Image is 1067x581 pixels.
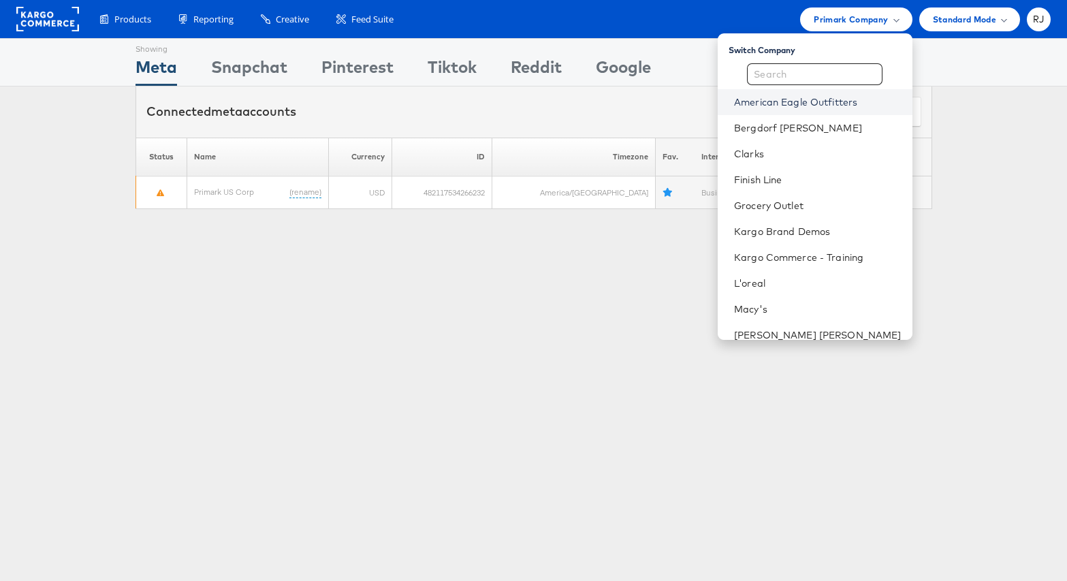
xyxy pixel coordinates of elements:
[814,12,888,27] span: Primark Company
[276,13,309,26] span: Creative
[328,138,392,176] th: Currency
[351,13,394,26] span: Feed Suite
[136,55,177,86] div: Meta
[114,13,151,26] span: Products
[747,63,882,85] input: Search
[734,251,902,264] a: Kargo Commerce - Training
[289,187,321,198] a: (rename)
[511,55,562,86] div: Reddit
[734,277,902,290] a: L'oreal
[187,138,328,176] th: Name
[734,225,902,238] a: Kargo Brand Demos
[328,176,392,209] td: USD
[146,103,296,121] div: Connected accounts
[734,199,902,213] a: Grocery Outlet
[428,55,477,86] div: Tiktok
[211,55,287,86] div: Snapchat
[321,55,394,86] div: Pinterest
[1033,15,1045,24] span: RJ
[596,55,651,86] div: Google
[136,138,187,176] th: Status
[136,39,177,55] div: Showing
[392,138,492,176] th: ID
[734,173,902,187] a: Finish Line
[392,176,492,209] td: 482117534266232
[492,176,655,209] td: America/[GEOGRAPHIC_DATA]
[211,104,242,119] span: meta
[734,328,902,342] a: [PERSON_NAME] [PERSON_NAME]
[734,147,902,161] a: Clarks
[734,302,902,316] a: Macy's
[492,138,655,176] th: Timezone
[194,187,254,197] a: Primark US Corp
[729,39,912,56] div: Switch Company
[933,12,996,27] span: Standard Mode
[734,95,902,109] a: American Eagle Outfitters
[734,121,902,135] a: Bergdorf [PERSON_NAME]
[701,187,776,198] a: Business Manager
[193,13,234,26] span: Reporting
